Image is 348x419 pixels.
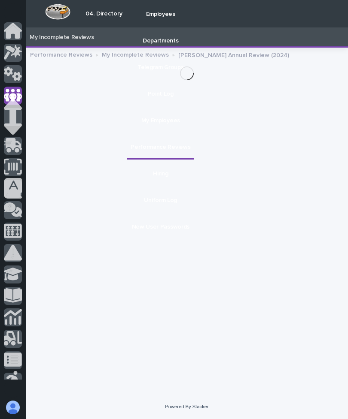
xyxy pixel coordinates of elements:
p: New User Passwords [132,213,189,231]
div: Notifications [11,9,22,22]
img: Workspace Logo [45,4,70,20]
a: Performance Reviews [30,49,92,59]
p: [PERSON_NAME] Annual Review (2024) [178,50,289,59]
p: Departments [143,27,179,45]
a: New User Passwords [128,213,193,239]
button: users-avatar [4,398,22,416]
a: Hiring [149,160,172,186]
a: My Incomplete Reviews [102,49,169,59]
button: Open CommandBar [4,380,22,398]
p: My Employees [141,106,180,124]
a: Powered By Stacker [165,404,208,409]
p: Uniform Log [144,186,177,204]
p: Performance Reviews [131,133,190,151]
button: Notifications [4,3,22,21]
h2: 04. Directory [85,9,122,19]
a: My Employees [137,106,184,133]
a: Departments [139,27,183,53]
a: My Incomplete Reviews [30,27,94,48]
p: Hiring [153,160,168,178]
a: Performance Reviews [127,133,194,158]
a: Uniform Log [140,186,181,213]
